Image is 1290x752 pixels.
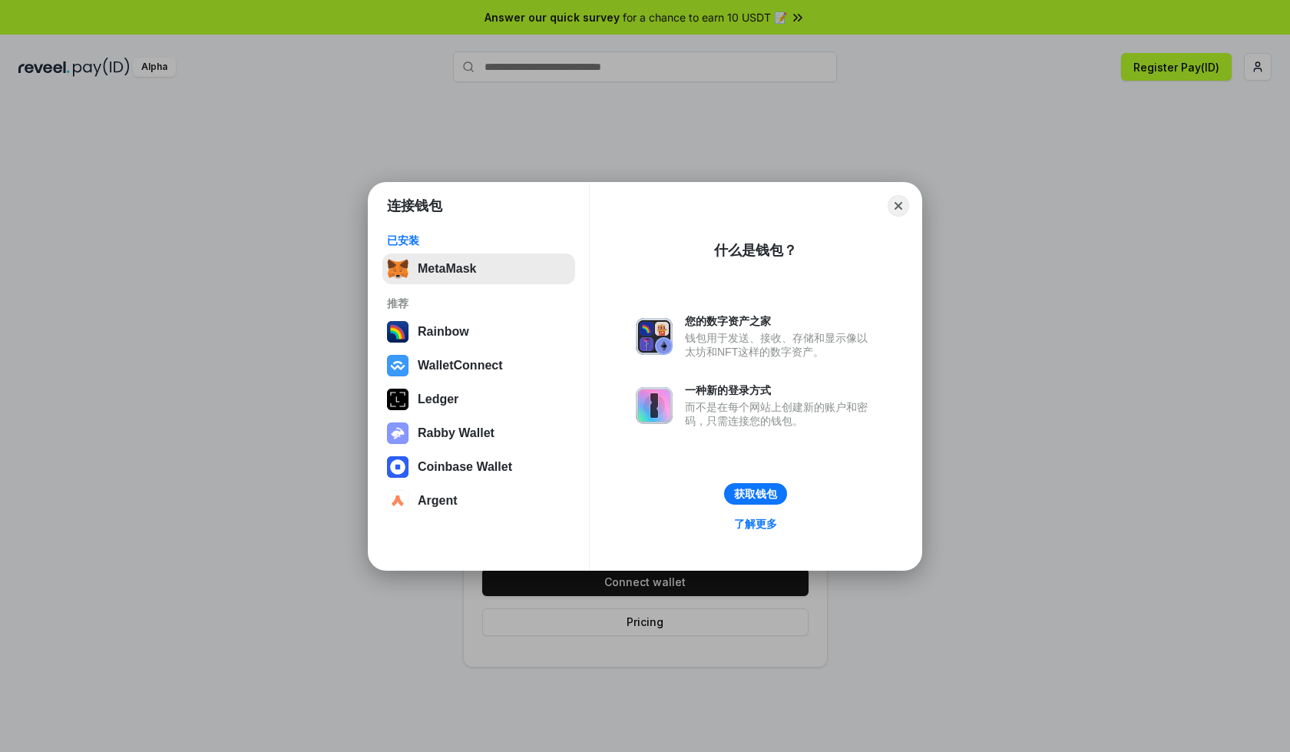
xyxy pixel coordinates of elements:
[636,387,673,424] img: svg+xml,%3Csvg%20xmlns%3D%22http%3A%2F%2Fwww.w3.org%2F2000%2Fsvg%22%20fill%3D%22none%22%20viewBox...
[418,325,469,339] div: Rainbow
[685,400,875,428] div: 而不是在每个网站上创建新的账户和密码，只需连接您的钱包。
[418,262,476,276] div: MetaMask
[418,426,495,440] div: Rabby Wallet
[734,487,777,501] div: 获取钱包
[387,258,408,280] img: svg+xml,%3Csvg%20fill%3D%22none%22%20height%3D%2233%22%20viewBox%3D%220%200%2035%2033%22%20width%...
[387,321,408,343] img: svg+xml,%3Csvg%20width%3D%22120%22%20height%3D%22120%22%20viewBox%3D%220%200%20120%20120%22%20fil...
[725,514,786,534] a: 了解更多
[387,389,408,410] img: svg+xml,%3Csvg%20xmlns%3D%22http%3A%2F%2Fwww.w3.org%2F2000%2Fsvg%22%20width%3D%2228%22%20height%3...
[387,355,408,376] img: svg+xml,%3Csvg%20width%3D%2228%22%20height%3D%2228%22%20viewBox%3D%220%200%2028%2028%22%20fill%3D...
[382,316,575,347] button: Rainbow
[382,452,575,482] button: Coinbase Wallet
[387,490,408,512] img: svg+xml,%3Csvg%20width%3D%2228%22%20height%3D%2228%22%20viewBox%3D%220%200%2028%2028%22%20fill%3D...
[418,359,503,373] div: WalletConnect
[387,296,571,310] div: 推荐
[418,460,512,474] div: Coinbase Wallet
[418,494,458,508] div: Argent
[724,483,787,505] button: 获取钱包
[685,314,875,328] div: 您的数字资产之家
[636,318,673,355] img: svg+xml,%3Csvg%20xmlns%3D%22http%3A%2F%2Fwww.w3.org%2F2000%2Fsvg%22%20fill%3D%22none%22%20viewBox...
[888,195,909,217] button: Close
[382,350,575,381] button: WalletConnect
[382,253,575,284] button: MetaMask
[387,422,408,444] img: svg+xml,%3Csvg%20xmlns%3D%22http%3A%2F%2Fwww.w3.org%2F2000%2Fsvg%22%20fill%3D%22none%22%20viewBox...
[382,384,575,415] button: Ledger
[685,331,875,359] div: 钱包用于发送、接收、存储和显示像以太坊和NFT这样的数字资产。
[685,383,875,397] div: 一种新的登录方式
[382,485,575,516] button: Argent
[734,517,777,531] div: 了解更多
[387,456,408,478] img: svg+xml,%3Csvg%20width%3D%2228%22%20height%3D%2228%22%20viewBox%3D%220%200%2028%2028%22%20fill%3D...
[418,393,458,406] div: Ledger
[382,418,575,449] button: Rabby Wallet
[387,197,442,215] h1: 连接钱包
[387,234,571,247] div: 已安装
[714,241,797,260] div: 什么是钱包？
